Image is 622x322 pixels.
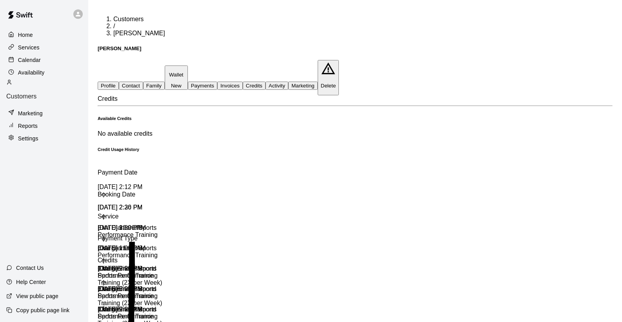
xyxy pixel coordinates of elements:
a: Home [6,29,82,41]
button: Marketing [288,82,318,90]
button: Payments [188,82,217,90]
span: [PERSON_NAME] [113,30,165,36]
div: Jun 13, 2025 2:29 PM [98,265,166,272]
p: Marketing [18,109,43,117]
a: Marketing [6,107,82,119]
div: basic tabs example [98,60,613,95]
h5: [PERSON_NAME] [98,45,613,51]
div: Jun 30, 2025 11:44 AM [98,245,166,252]
p: Customers [6,93,82,100]
p: Calendar [18,56,41,64]
button: Invoices [217,82,243,90]
a: Services [6,42,82,53]
div: Customers [6,79,82,100]
div: Jun 10, 2025 8:25 PM [98,286,166,293]
p: Availability [18,69,45,76]
nav: breadcrumb [98,16,613,37]
p: Contact Us [16,264,44,272]
div: Elite Diamond Sports Performance Training [98,224,165,238]
div: Jul 23, 2025 2:26 PM [98,204,166,211]
div: Jun 10, 2025 9:29 AM [98,306,166,313]
h6: Available Credits [98,116,613,121]
button: Profile [98,82,119,90]
a: Reports [6,120,82,132]
div: Elite Diamond Sports Performance Training [98,306,165,320]
span: New [168,83,185,89]
div: Elite Diamond Sports Performance Training [98,265,165,279]
div: Payment Date [98,162,166,184]
li: / [113,23,613,30]
a: Settings [6,133,82,144]
p: Home [18,31,33,39]
h6: Credit Usage History [98,147,613,152]
div: Jul 02, 2025 12:06 PM [98,224,166,231]
p: Wallet [168,72,185,78]
div: Jul 25, 2025 2:12 PM [98,184,166,191]
p: View public page [16,292,58,300]
div: Elite Diamond Sports Performance Training [98,245,165,259]
p: No available credits [98,130,613,137]
p: Delete [321,83,336,89]
button: Credits [243,82,266,90]
p: Services [18,44,40,51]
span: Credits [98,95,118,102]
button: Contact [119,82,143,90]
a: Customers [6,79,82,106]
a: Customers [113,16,144,22]
button: Family [143,82,165,90]
a: Availability [6,67,82,78]
p: Reports [18,122,38,130]
a: Calendar [6,54,82,66]
p: Help Center [16,278,46,286]
p: Copy public page link [16,306,69,314]
div: Elite Diamond Sports Performance Training [98,286,165,300]
button: Activity [266,82,288,90]
p: Settings [18,135,38,142]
